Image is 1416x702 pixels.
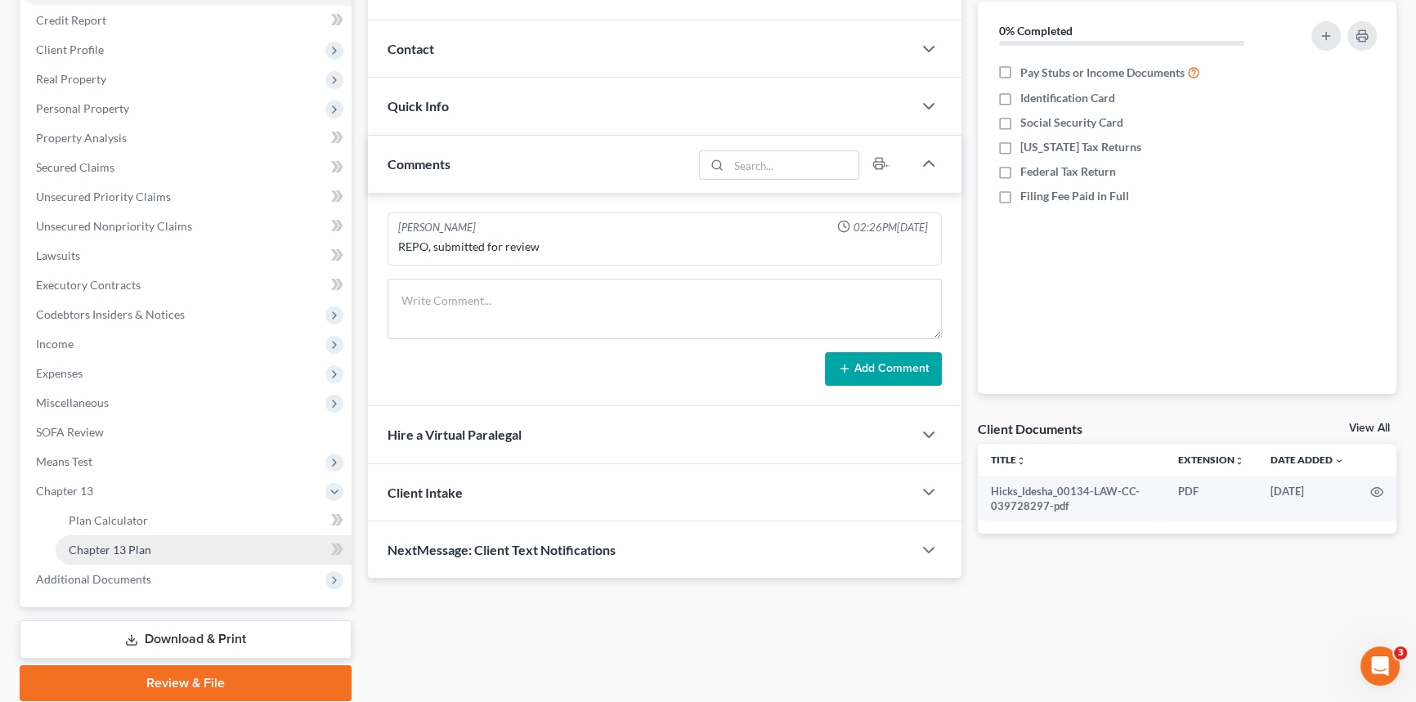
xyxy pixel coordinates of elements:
a: Review & File [20,665,352,701]
span: Expenses [36,366,83,380]
span: Credit Report [36,13,106,27]
span: Property Analysis [36,131,127,145]
div: REPO, submitted for review [398,239,931,255]
a: Date Added expand_more [1270,454,1344,466]
a: Download & Print [20,620,352,659]
span: Quick Info [388,98,449,114]
button: Add Comment [825,352,942,387]
a: Unsecured Priority Claims [23,182,352,212]
iframe: Intercom live chat [1360,646,1400,686]
span: Unsecured Priority Claims [36,190,171,203]
span: Hire a Virtual Paralegal [388,427,522,442]
td: Hicks_Idesha_00134-LAW-CC-039728297-pdf [978,476,1166,521]
span: Client Intake [388,485,463,500]
span: Comments [388,156,450,172]
span: NextMessage: Client Text Notifications [388,542,616,557]
a: View All [1349,423,1390,434]
span: 3 [1394,646,1407,660]
a: Executory Contracts [23,271,352,300]
a: Secured Claims [23,153,352,182]
span: Miscellaneous [36,396,109,409]
a: SOFA Review [23,418,352,447]
span: 02:26PM[DATE] [854,220,928,235]
span: Means Test [36,454,92,468]
i: unfold_more [1235,456,1244,466]
span: [US_STATE] Tax Returns [1020,139,1141,155]
span: Codebtors Insiders & Notices [36,307,185,321]
td: PDF [1165,476,1257,521]
span: SOFA Review [36,425,104,439]
span: Chapter 13 [36,484,93,498]
a: Property Analysis [23,123,352,153]
span: Personal Property [36,101,129,115]
strong: 0% Completed [999,24,1073,38]
span: Lawsuits [36,248,80,262]
i: unfold_more [1016,456,1026,466]
span: Real Property [36,72,106,86]
a: Extensionunfold_more [1178,454,1244,466]
span: Pay Stubs or Income Documents [1020,65,1185,81]
span: Income [36,337,74,351]
span: Unsecured Nonpriority Claims [36,219,192,233]
div: Client Documents [978,420,1082,437]
span: Social Security Card [1020,114,1123,131]
span: Executory Contracts [36,278,141,292]
span: Additional Documents [36,572,151,586]
a: Plan Calculator [56,506,352,535]
a: Chapter 13 Plan [56,535,352,565]
td: [DATE] [1257,476,1357,521]
a: Unsecured Nonpriority Claims [23,212,352,241]
a: Lawsuits [23,241,352,271]
a: Titleunfold_more [991,454,1026,466]
div: [PERSON_NAME] [398,220,476,235]
span: Federal Tax Return [1020,163,1116,180]
span: Contact [388,41,434,56]
input: Search... [728,151,858,179]
a: Credit Report [23,6,352,35]
span: Plan Calculator [69,513,148,527]
span: Secured Claims [36,160,114,174]
span: Chapter 13 Plan [69,543,151,557]
span: Identification Card [1020,90,1115,106]
span: Filing Fee Paid in Full [1020,188,1129,204]
i: expand_more [1334,456,1344,466]
span: Client Profile [36,42,104,56]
